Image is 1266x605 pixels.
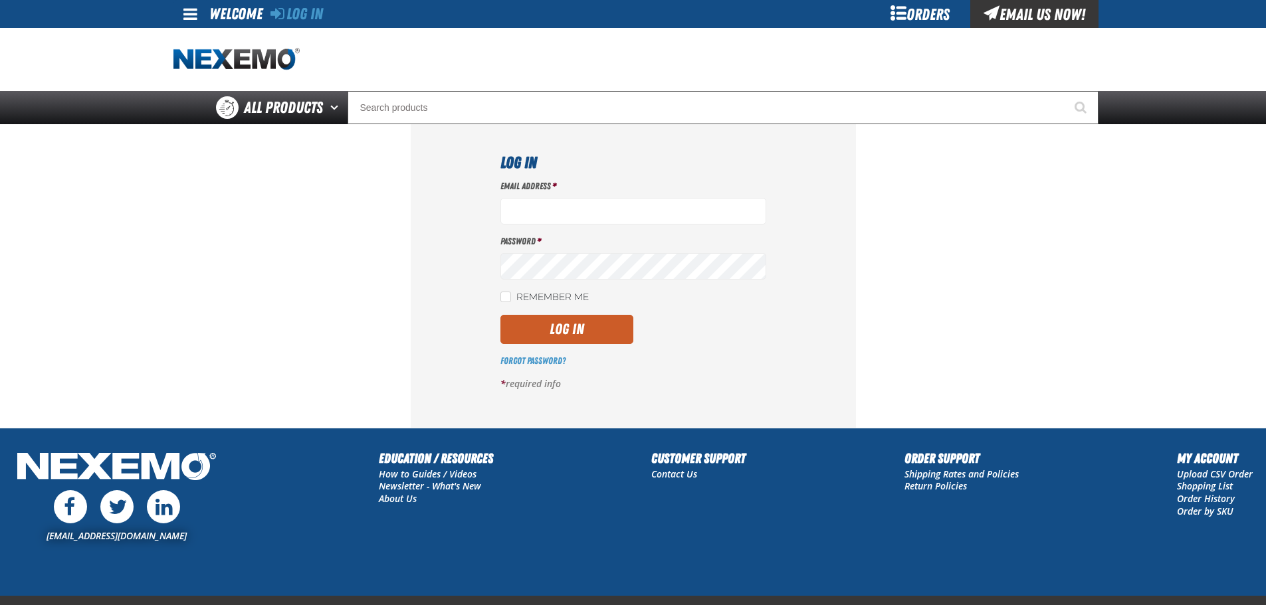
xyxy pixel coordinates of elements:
[500,180,766,193] label: Email Address
[500,292,589,304] label: Remember Me
[500,355,566,366] a: Forgot Password?
[500,315,633,344] button: Log In
[500,151,766,175] h1: Log In
[348,91,1099,124] input: Search
[47,529,187,542] a: [EMAIL_ADDRESS][DOMAIN_NAME]
[904,468,1019,480] a: Shipping Rates and Policies
[379,479,481,492] a: Newsletter - What's New
[1177,505,1233,517] a: Order by SKU
[173,48,300,71] a: Home
[651,468,697,480] a: Contact Us
[1065,91,1099,124] button: Start Searching
[651,448,746,468] h2: Customer Support
[173,48,300,71] img: Nexemo logo
[1177,448,1253,468] h2: My Account
[326,91,348,124] button: Open All Products pages
[1177,479,1233,492] a: Shopping List
[379,448,493,468] h2: Education / Resources
[904,479,967,492] a: Return Policies
[500,292,511,302] input: Remember Me
[500,235,766,248] label: Password
[379,492,417,505] a: About Us
[244,96,323,120] span: All Products
[1177,492,1235,505] a: Order History
[500,378,766,390] p: required info
[13,448,220,487] img: Nexemo Logo
[270,5,323,23] a: Log In
[1177,468,1253,480] a: Upload CSV Order
[904,448,1019,468] h2: Order Support
[379,468,476,480] a: How to Guides / Videos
